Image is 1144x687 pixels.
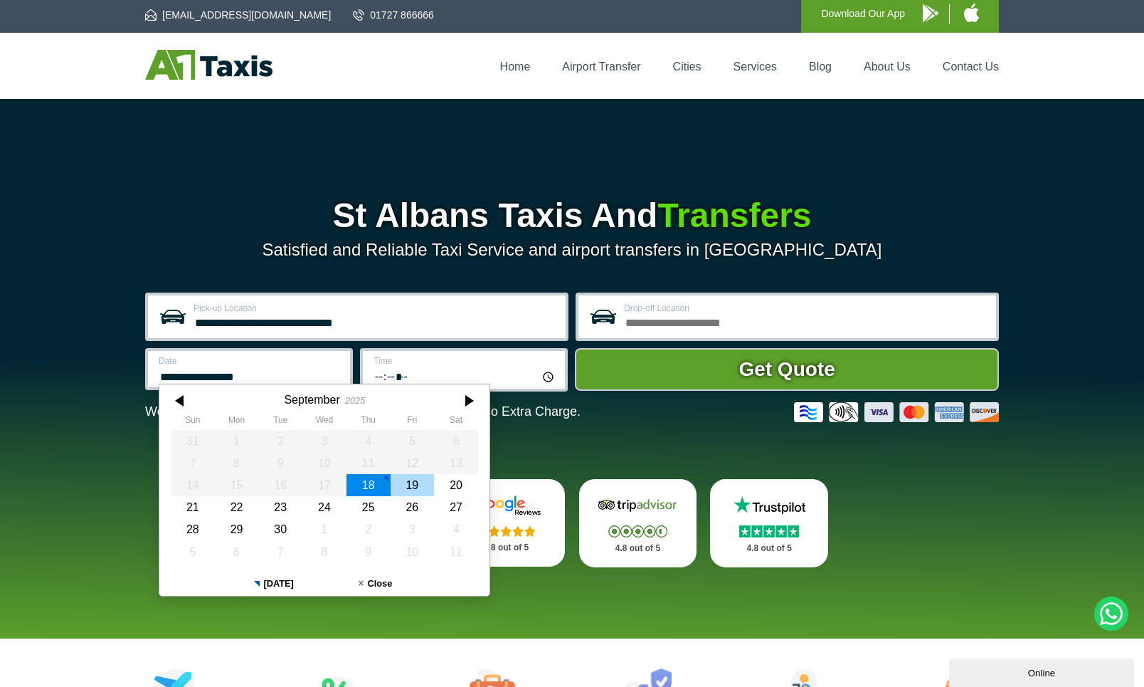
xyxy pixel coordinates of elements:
button: Get Quote [575,348,999,391]
img: Credit And Debit Cards [794,402,999,422]
img: Stars [477,525,536,537]
div: 11 September 2025 [346,452,391,474]
div: 21 September 2025 [171,496,215,518]
div: 17 September 2025 [302,474,346,496]
th: Friday [391,415,435,429]
button: Close [324,572,426,596]
th: Thursday [346,415,391,429]
img: Stars [739,525,799,537]
a: Trustpilot Stars 4.8 out of 5 [710,479,828,567]
p: Satisfied and Reliable Taxi Service and airport transfers in [GEOGRAPHIC_DATA] [145,240,999,260]
th: Sunday [171,415,215,429]
div: 23 September 2025 [258,496,302,518]
iframe: chat widget [949,656,1137,687]
div: 04 September 2025 [346,430,391,452]
div: 25 September 2025 [346,496,391,518]
div: 03 September 2025 [302,430,346,452]
img: Google [464,495,549,516]
div: 27 September 2025 [434,496,478,518]
div: 09 October 2025 [346,541,391,563]
a: Cities [673,61,701,73]
div: 10 October 2025 [391,541,435,563]
img: Trustpilot [726,495,812,516]
a: Contact Us [943,61,999,73]
label: Pick-up Location [194,304,557,313]
p: We Now Accept Card & Contactless Payment In [145,404,581,419]
h1: St Albans Taxis And [145,199,999,233]
span: The Car at No Extra Charge. [418,404,581,419]
p: 4.8 out of 5 [463,539,550,557]
div: 06 October 2025 [215,541,259,563]
span: Transfers [657,196,811,234]
a: [EMAIL_ADDRESS][DOMAIN_NAME] [145,8,331,22]
p: 4.8 out of 5 [595,540,682,557]
img: A1 Taxis St Albans LTD [145,50,272,80]
div: 01 October 2025 [302,518,346,540]
div: 05 September 2025 [391,430,435,452]
a: 01727 866666 [353,8,434,22]
button: [DATE] [223,572,324,596]
div: 19 September 2025 [391,474,435,496]
div: 10 September 2025 [302,452,346,474]
div: 2025 [345,395,365,406]
div: 01 September 2025 [215,430,259,452]
div: 16 September 2025 [258,474,302,496]
div: September [284,393,339,407]
label: Drop-off Location [624,304,987,313]
div: 30 September 2025 [258,518,302,540]
div: 31 August 2025 [171,430,215,452]
a: Services [733,61,777,73]
div: 22 September 2025 [215,496,259,518]
div: 14 September 2025 [171,474,215,496]
img: Tripadvisor [595,495,680,516]
div: 20 September 2025 [434,474,478,496]
div: 08 September 2025 [215,452,259,474]
a: Tripadvisor Stars 4.8 out of 5 [579,479,697,567]
a: Home [500,61,531,73]
th: Saturday [434,415,478,429]
div: 15 September 2025 [215,474,259,496]
div: 03 October 2025 [391,518,435,540]
th: Monday [215,415,259,429]
label: Date [159,357,341,365]
label: Time [374,357,556,365]
div: 28 September 2025 [171,518,215,540]
div: 08 October 2025 [302,541,346,563]
a: Airport Transfer [562,61,640,73]
div: 07 September 2025 [171,452,215,474]
div: 11 October 2025 [434,541,478,563]
p: Download Our App [821,5,905,23]
th: Wednesday [302,415,346,429]
div: 07 October 2025 [258,541,302,563]
div: 05 October 2025 [171,541,215,563]
img: A1 Taxis iPhone App [964,4,979,22]
th: Tuesday [258,415,302,429]
img: Stars [608,525,667,537]
div: 09 September 2025 [258,452,302,474]
div: 18 September 2025 [346,474,391,496]
img: A1 Taxis Android App [923,4,938,22]
div: 24 September 2025 [302,496,346,518]
div: 04 October 2025 [434,518,478,540]
a: Blog [809,61,832,73]
div: 06 September 2025 [434,430,478,452]
a: Google Stars 4.8 out of 5 [447,479,566,567]
p: 4.8 out of 5 [726,540,812,557]
div: 12 September 2025 [391,452,435,474]
div: 02 October 2025 [346,518,391,540]
div: 29 September 2025 [215,518,259,540]
div: 02 September 2025 [258,430,302,452]
a: About Us [864,61,911,73]
div: 13 September 2025 [434,452,478,474]
div: 26 September 2025 [391,496,435,518]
